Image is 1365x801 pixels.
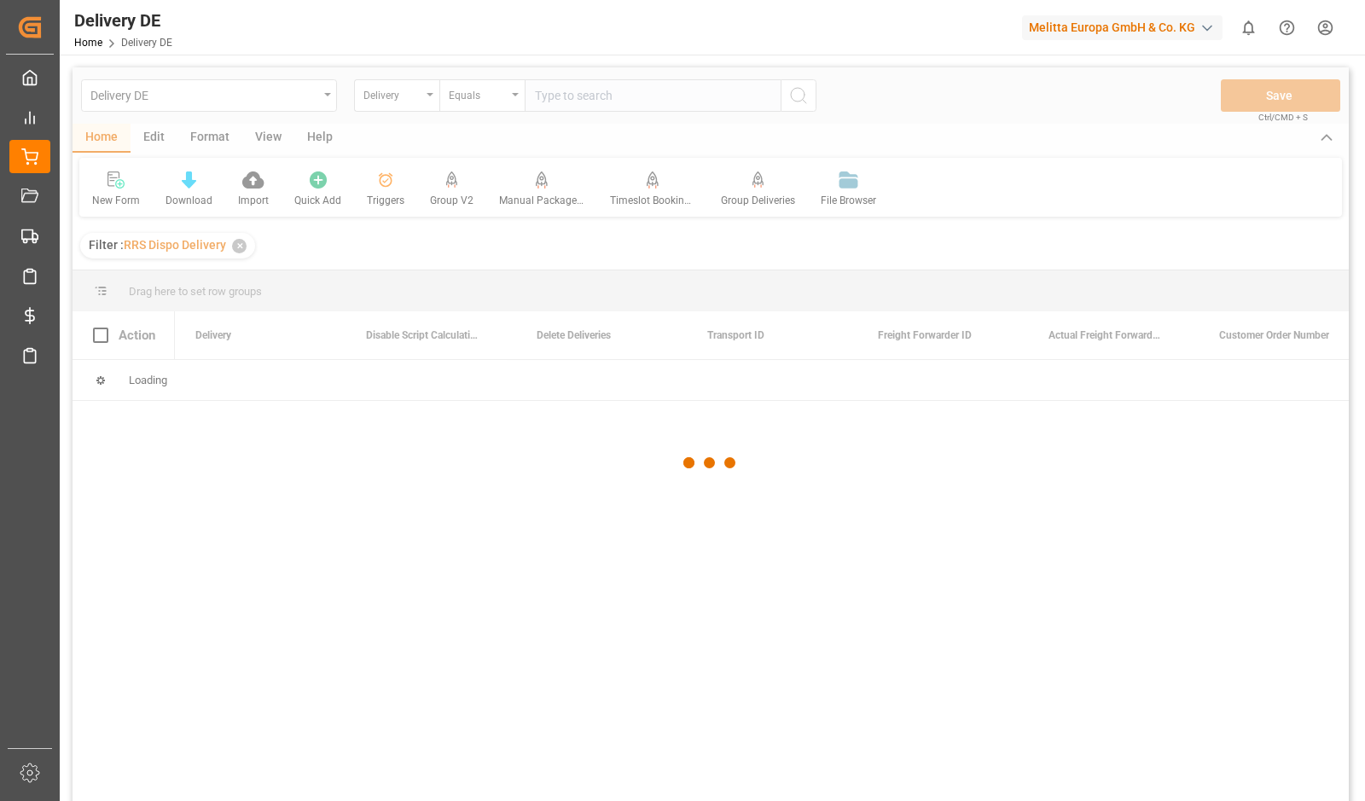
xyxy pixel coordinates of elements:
[74,37,102,49] a: Home
[1022,11,1229,44] button: Melitta Europa GmbH & Co. KG
[74,8,172,33] div: Delivery DE
[1229,9,1268,47] button: show 0 new notifications
[1268,9,1306,47] button: Help Center
[1022,15,1223,40] div: Melitta Europa GmbH & Co. KG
